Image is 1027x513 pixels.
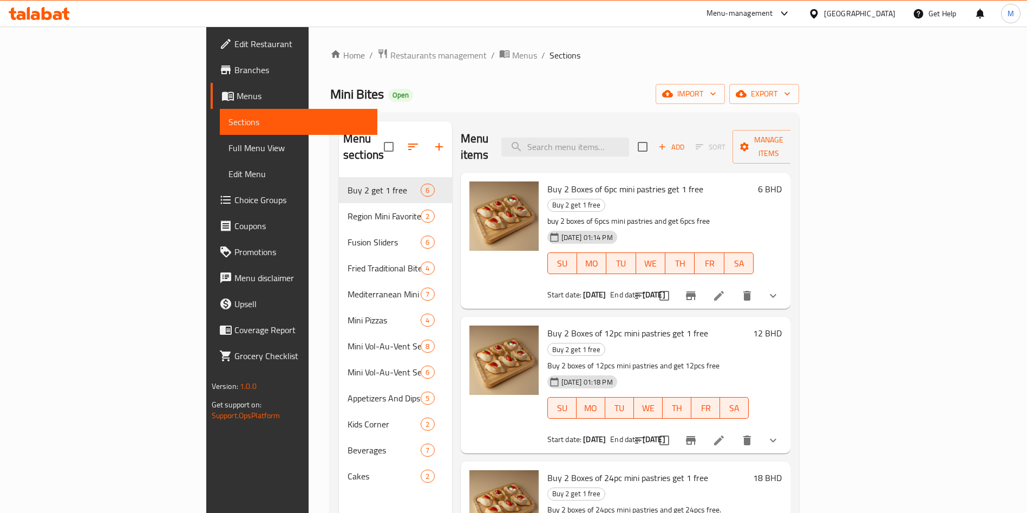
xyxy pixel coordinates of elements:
span: 7 [421,289,434,300]
span: import [664,87,716,101]
span: TU [611,256,631,271]
span: Appetizers And Dips [348,392,421,405]
button: delete [734,283,760,309]
div: Kids Corner2 [339,411,452,437]
span: Edit Restaurant [234,37,369,50]
button: SA [720,397,749,419]
div: Mini Vol-Au-Vent Selection6 [339,359,452,385]
span: Select to update [653,429,676,452]
span: Grocery Checklist [234,349,369,362]
span: Start date: [547,432,582,446]
span: Fusion Sliders [348,236,421,249]
span: Cakes [348,470,421,483]
button: TH [665,252,695,274]
div: Mediterranean Mini Pastries7 [339,281,452,307]
div: Buy 2 get 1 free [348,184,421,197]
span: 2 [421,471,434,482]
span: Manage items [741,133,796,160]
span: Upsell [234,297,369,310]
span: 8 [421,341,434,352]
div: Mini Vol-Au-Vent Selection (Sweet) [348,340,421,353]
button: sort-choices [627,283,653,309]
a: Edit Restaurant [211,31,378,57]
span: export [738,87,790,101]
button: SA [724,252,754,274]
div: Kids Corner [348,418,421,431]
button: TH [663,397,691,419]
span: M [1008,8,1014,20]
div: Cakes2 [339,463,452,489]
span: SA [724,400,744,416]
span: 7 [421,445,434,456]
a: Branches [211,57,378,83]
a: Edit Menu [220,161,378,187]
button: export [729,84,799,104]
span: Buy 2 Boxes of 12pc mini pastries get 1 free [547,325,708,341]
div: Mini Pizzas [348,314,421,327]
div: items [421,418,434,431]
span: End date: [610,288,640,302]
div: items [421,392,434,405]
button: WE [634,397,663,419]
button: Add section [426,134,452,160]
div: items [421,184,434,197]
span: [DATE] 01:18 PM [557,377,617,387]
div: items [421,236,434,249]
p: Buy 2 boxes of 12pcs mini pastries and get 12pcs free [547,359,749,373]
button: Branch-specific-item [678,427,704,453]
span: Restaurants management [390,49,487,62]
div: Fried Traditional Bites [348,262,421,275]
div: items [421,470,434,483]
span: Sections [550,49,580,62]
a: Upsell [211,291,378,317]
span: 6 [421,367,434,378]
h6: 6 BHD [758,181,782,197]
div: items [421,340,434,353]
a: Coverage Report [211,317,378,343]
span: 2 [421,419,434,430]
div: Mini Vol-Au-Vent Selection (Sweet)8 [339,333,452,359]
a: Choice Groups [211,187,378,213]
button: Add [654,139,689,155]
a: Support.OpsPlatform [212,408,280,423]
button: MO [577,252,606,274]
div: Buy 2 get 1 free [547,199,605,212]
span: Sort sections [400,134,426,160]
span: WE [640,256,661,271]
span: Select to update [653,284,676,307]
div: items [421,288,434,301]
a: Promotions [211,239,378,265]
span: Mini Vol-Au-Vent Selection [348,366,421,379]
span: WE [638,400,658,416]
span: Open [388,90,413,100]
span: Version: [212,379,238,393]
a: Edit menu item [712,434,725,447]
a: Menus [211,83,378,109]
button: SU [547,397,577,419]
h2: Menu items [461,131,489,163]
a: Sections [220,109,378,135]
span: Add item [654,139,689,155]
span: End date: [610,432,640,446]
span: TH [670,256,690,271]
li: / [491,49,495,62]
button: Branch-specific-item [678,283,704,309]
span: Coupons [234,219,369,232]
input: search [501,138,629,157]
span: 6 [421,185,434,196]
span: Menu disclaimer [234,271,369,284]
button: show more [760,427,786,453]
span: Buy 2 Boxes of 24pc mini pastries get 1 free [547,470,708,486]
span: 5 [421,393,434,404]
span: Beverages [348,444,421,457]
button: show more [760,283,786,309]
span: SA [729,256,749,271]
span: 4 [421,315,434,326]
span: TH [667,400,687,416]
button: FR [691,397,720,419]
